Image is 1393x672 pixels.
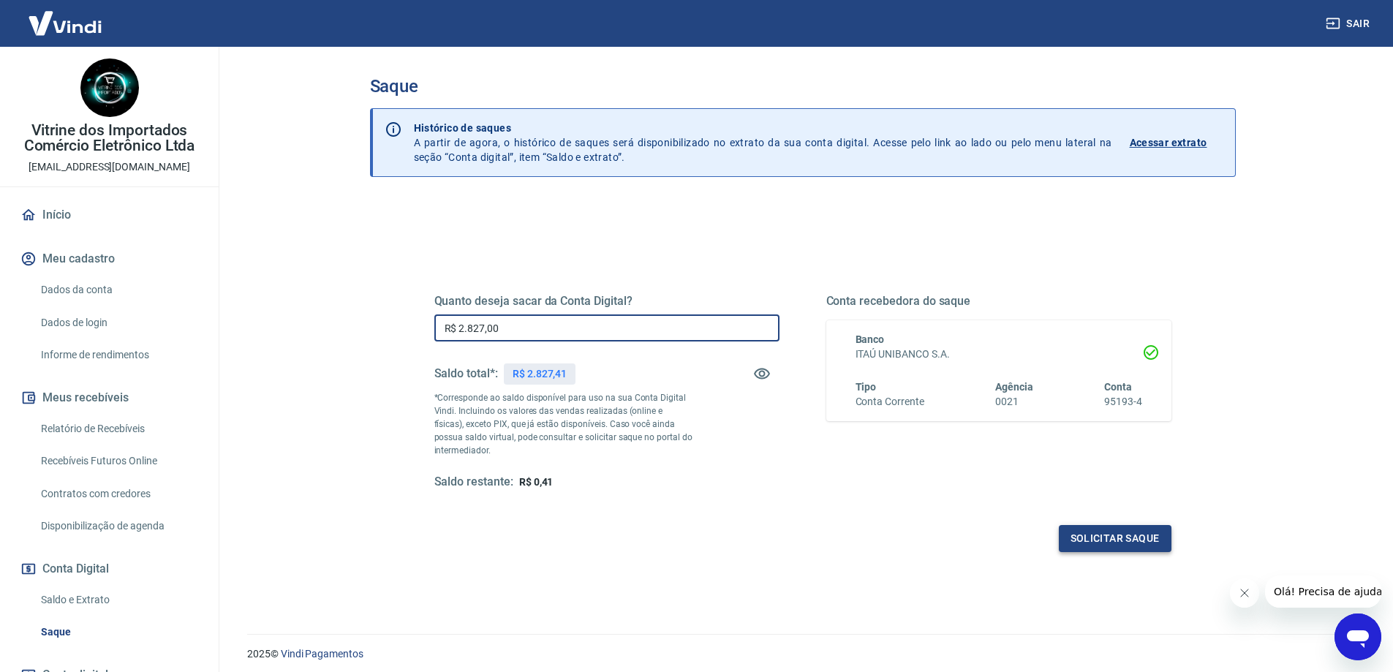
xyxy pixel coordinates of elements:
[35,446,201,476] a: Recebíveis Futuros Online
[826,294,1171,309] h5: Conta recebedora do saque
[1230,578,1259,608] iframe: Fechar mensagem
[281,648,363,660] a: Vindi Pagamentos
[35,479,201,509] a: Contratos com credores
[35,617,201,647] a: Saque
[414,121,1112,165] p: A partir de agora, o histórico de saques será disponibilizado no extrato da sua conta digital. Ac...
[35,414,201,444] a: Relatório de Recebíveis
[1130,135,1207,150] p: Acessar extrato
[80,58,139,117] img: ad9a3f2f-d295-4c9a-a0b0-a16b2001bc7d.jpeg
[9,10,123,22] span: Olá! Precisa de ajuda?
[995,381,1033,393] span: Agência
[434,366,498,381] h5: Saldo total*:
[1130,121,1223,165] a: Acessar extrato
[35,308,201,338] a: Dados de login
[856,347,1142,362] h6: ITAÚ UNIBANCO S.A.
[513,366,567,382] p: R$ 2.827,41
[414,121,1112,135] p: Histórico de saques
[856,394,924,409] h6: Conta Corrente
[247,646,1358,662] p: 2025 ©
[434,294,779,309] h5: Quanto deseja sacar da Conta Digital?
[434,391,693,457] p: *Corresponde ao saldo disponível para uso na sua Conta Digital Vindi. Incluindo os valores das ve...
[370,76,1236,97] h3: Saque
[18,1,113,45] img: Vindi
[35,585,201,615] a: Saldo e Extrato
[35,275,201,305] a: Dados da conta
[1104,394,1142,409] h6: 95193-4
[18,382,201,414] button: Meus recebíveis
[1104,381,1132,393] span: Conta
[35,511,201,541] a: Disponibilização de agenda
[18,243,201,275] button: Meu cadastro
[35,340,201,370] a: Informe de rendimentos
[434,475,513,490] h5: Saldo restante:
[1335,614,1381,660] iframe: Botão para abrir a janela de mensagens
[12,123,207,154] p: Vitrine dos Importados Comércio Eletrônico Ltda
[856,333,885,345] span: Banco
[1059,525,1171,552] button: Solicitar saque
[519,476,554,488] span: R$ 0,41
[29,159,190,175] p: [EMAIL_ADDRESS][DOMAIN_NAME]
[18,553,201,585] button: Conta Digital
[995,394,1033,409] h6: 0021
[1265,575,1381,608] iframe: Mensagem da empresa
[856,381,877,393] span: Tipo
[18,199,201,231] a: Início
[1323,10,1375,37] button: Sair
